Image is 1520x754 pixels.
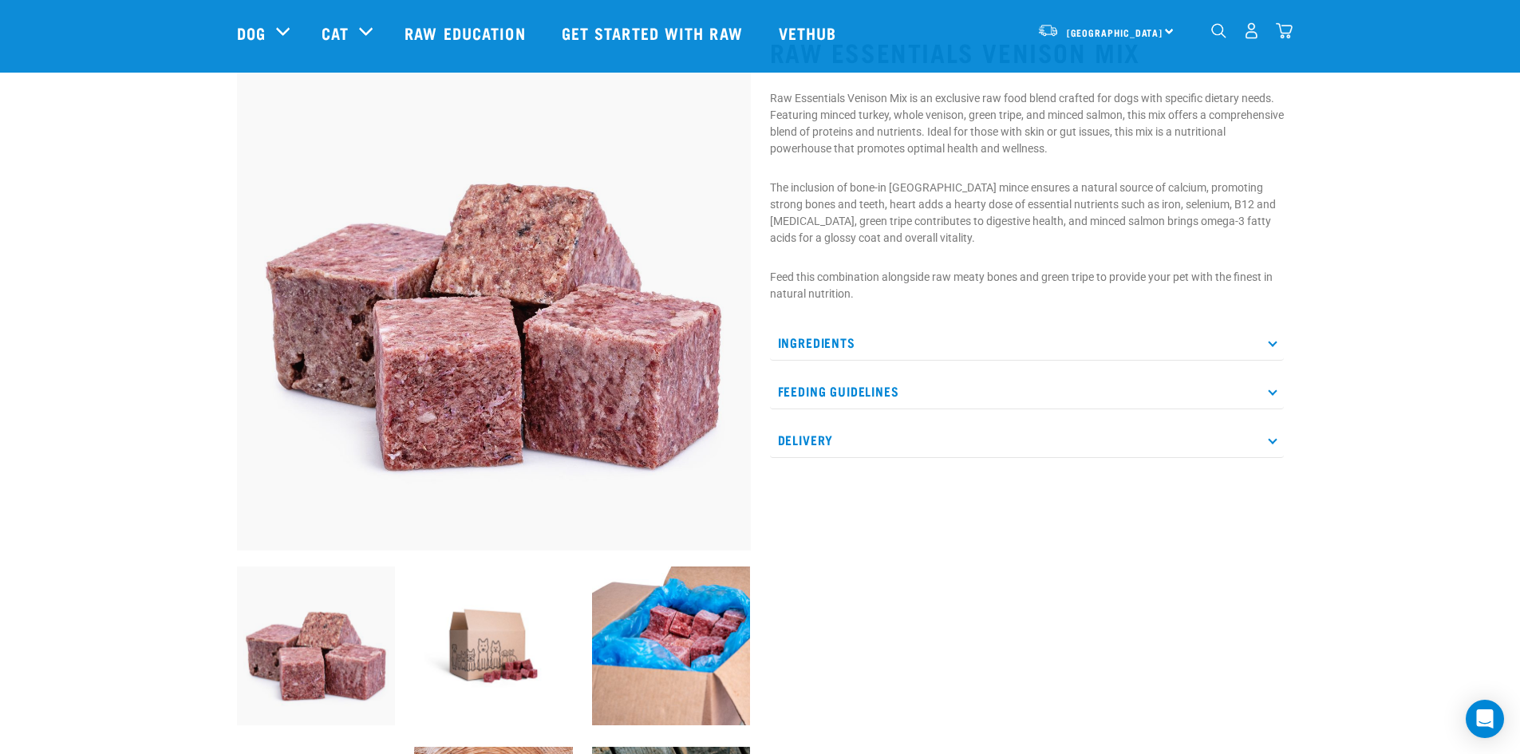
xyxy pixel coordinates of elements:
[322,21,349,45] a: Cat
[1037,23,1059,38] img: van-moving.png
[592,566,751,725] img: Raw Essentials 2024 July2597
[770,180,1284,247] p: The inclusion of bone-in [GEOGRAPHIC_DATA] mince ensures a natural source of calcium, promoting s...
[389,1,545,65] a: Raw Education
[1243,22,1260,39] img: user.png
[237,21,266,45] a: Dog
[770,90,1284,157] p: Raw Essentials Venison Mix is an exclusive raw food blend crafted for dogs with specific dietary ...
[1466,700,1504,738] div: Open Intercom Messenger
[1211,23,1226,38] img: home-icon-1@2x.png
[1067,30,1163,35] span: [GEOGRAPHIC_DATA]
[770,325,1284,361] p: Ingredients
[546,1,763,65] a: Get started with Raw
[1276,22,1293,39] img: home-icon@2x.png
[237,37,751,551] img: 1113 RE Venison Mix 01
[770,422,1284,458] p: Delivery
[237,566,396,725] img: 1113 RE Venison Mix 01
[770,373,1284,409] p: Feeding Guidelines
[414,566,573,725] img: Raw Essentials Bulk 10kg Raw Dog Food Box Exterior Design
[763,1,857,65] a: Vethub
[770,269,1284,302] p: Feed this combination alongside raw meaty bones and green tripe to provide your pet with the fine...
